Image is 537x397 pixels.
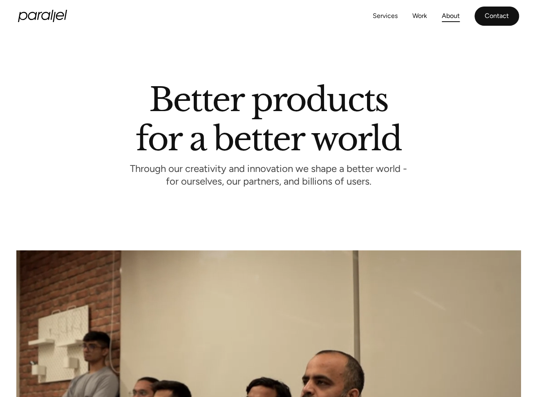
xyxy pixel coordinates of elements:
h1: Better products for a better world [136,88,401,151]
a: Work [412,10,427,22]
a: home [18,10,67,22]
a: About [442,10,460,22]
a: Contact [474,7,519,26]
p: Through our creativity and innovation we shape a better world - for ourselves, our partners, and ... [130,165,407,187]
a: Services [373,10,398,22]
